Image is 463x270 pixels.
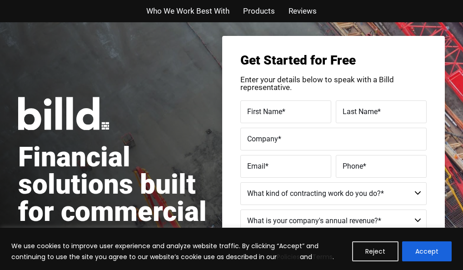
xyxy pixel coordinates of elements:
[247,134,278,143] span: Company
[243,5,275,18] a: Products
[402,241,452,261] button: Accept
[312,252,333,261] a: Terms
[343,107,378,115] span: Last Name
[352,241,398,261] button: Reject
[18,144,222,253] h1: Financial solutions built for commercial subcontractors
[146,5,229,18] a: Who We Work Best With
[289,5,317,18] a: Reviews
[247,161,265,170] span: Email
[11,240,345,262] p: We use cookies to improve user experience and analyze website traffic. By clicking “Accept” and c...
[240,76,427,91] p: Enter your details below to speak with a Billd representative.
[277,252,300,261] a: Policies
[240,54,427,67] h3: Get Started for Free
[247,107,282,115] span: First Name
[343,161,363,170] span: Phone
